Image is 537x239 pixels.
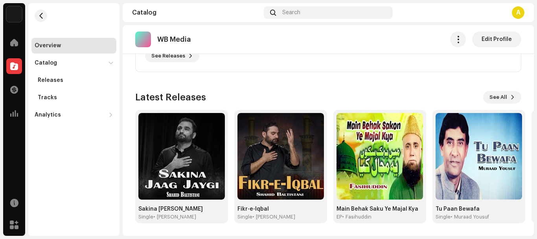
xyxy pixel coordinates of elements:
[489,89,507,105] span: See All
[237,113,324,200] img: 0764500d-2862-4900-adef-ffe5959a6ac5
[282,9,300,16] span: Search
[31,55,116,106] re-m-nav-dropdown: Catalog
[512,6,524,19] div: A
[31,38,116,54] re-m-nav-item: Overview
[35,112,61,118] div: Analytics
[482,31,512,47] span: Edit Profile
[436,214,451,220] div: Single
[252,214,295,220] div: • [PERSON_NAME]
[31,90,116,106] re-m-nav-item: Tracks
[31,107,116,123] re-m-nav-dropdown: Analytics
[35,60,57,66] div: Catalog
[451,214,489,220] div: • Muraad Yousuf
[35,43,61,49] div: Overview
[342,214,371,220] div: • Fasihuddin
[436,206,522,212] div: Tu Paan Bewafa
[132,9,261,16] div: Catalog
[135,91,206,104] h3: Latest Releases
[138,214,153,220] div: Single
[472,31,521,47] button: Edit Profile
[153,214,196,220] div: • [PERSON_NAME]
[337,113,423,200] img: 2bb298d1-84e5-42ff-bed1-23fcd2a60af5
[138,113,225,200] img: 934ba143-803b-4244-b24f-907a180fef54
[138,206,225,212] div: Sakina [PERSON_NAME]
[237,206,324,212] div: Fikr-e-Iqbal
[337,206,423,212] div: Main Behak Saku Ye Majal Kya
[38,77,63,83] div: Releases
[436,113,522,200] img: 2e55964f-5971-484d-96b9-f28cf46a9db4
[483,91,521,104] button: See All
[337,214,342,220] div: EP
[38,94,57,101] div: Tracks
[31,72,116,88] re-m-nav-item: Releases
[6,6,22,22] img: 99e8c509-bf22-4021-8fc7-40965f23714a
[237,214,252,220] div: Single
[157,35,191,44] p: WB Media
